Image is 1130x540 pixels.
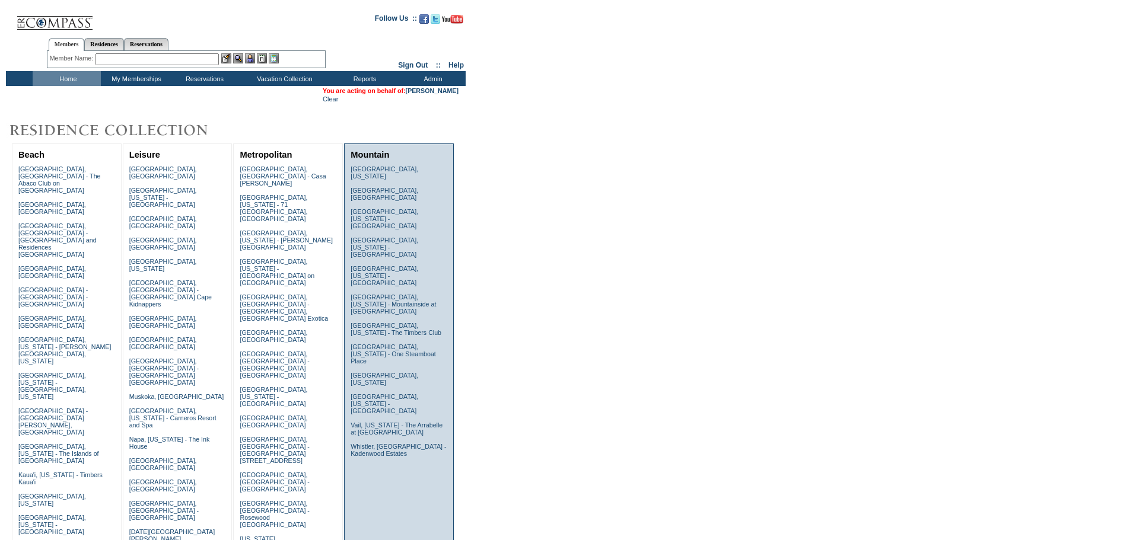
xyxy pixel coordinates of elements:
a: [GEOGRAPHIC_DATA], [US_STATE] [18,493,86,507]
a: [GEOGRAPHIC_DATA], [GEOGRAPHIC_DATA] - [GEOGRAPHIC_DATA] [GEOGRAPHIC_DATA] [240,350,309,379]
img: Compass Home [16,6,93,30]
a: [GEOGRAPHIC_DATA], [GEOGRAPHIC_DATA] - [GEOGRAPHIC_DATA] [129,500,199,521]
a: Residences [84,38,124,50]
a: Leisure [129,150,160,159]
a: [GEOGRAPHIC_DATA] - [GEOGRAPHIC_DATA] - [GEOGRAPHIC_DATA] [18,286,88,308]
span: You are acting on behalf of: [323,87,459,94]
a: Whistler, [GEOGRAPHIC_DATA] - Kadenwood Estates [351,443,446,457]
img: View [233,53,243,63]
a: Become our fan on Facebook [419,18,429,25]
a: [GEOGRAPHIC_DATA] - [GEOGRAPHIC_DATA][PERSON_NAME], [GEOGRAPHIC_DATA] [18,407,88,436]
a: [GEOGRAPHIC_DATA], [US_STATE] - [PERSON_NAME][GEOGRAPHIC_DATA] [240,229,333,251]
img: b_edit.gif [221,53,231,63]
a: [GEOGRAPHIC_DATA], [US_STATE] - [GEOGRAPHIC_DATA] [18,514,86,535]
a: [GEOGRAPHIC_DATA], [GEOGRAPHIC_DATA] [351,187,418,201]
td: My Memberships [101,71,169,86]
a: Napa, [US_STATE] - The Ink House [129,436,210,450]
a: [GEOGRAPHIC_DATA], [US_STATE] [351,165,418,180]
img: Follow us on Twitter [431,14,440,24]
a: [GEOGRAPHIC_DATA], [US_STATE] - One Steamboat Place [351,343,436,365]
a: [GEOGRAPHIC_DATA], [GEOGRAPHIC_DATA] - [GEOGRAPHIC_DATA][STREET_ADDRESS] [240,436,309,464]
a: Members [49,38,85,51]
a: [GEOGRAPHIC_DATA], [US_STATE] - [GEOGRAPHIC_DATA] [240,386,307,407]
img: b_calculator.gif [269,53,279,63]
a: [GEOGRAPHIC_DATA], [GEOGRAPHIC_DATA] - [GEOGRAPHIC_DATA], [GEOGRAPHIC_DATA] Exotica [240,293,328,322]
a: [GEOGRAPHIC_DATA], [GEOGRAPHIC_DATA] [18,265,86,279]
a: [GEOGRAPHIC_DATA], [US_STATE] - [GEOGRAPHIC_DATA] [351,237,418,258]
a: Mountain [351,150,389,159]
a: [GEOGRAPHIC_DATA], [US_STATE] - [GEOGRAPHIC_DATA] on [GEOGRAPHIC_DATA] [240,258,314,286]
a: [GEOGRAPHIC_DATA], [GEOGRAPHIC_DATA] [129,237,197,251]
a: Kaua'i, [US_STATE] - Timbers Kaua'i [18,471,103,485]
a: [GEOGRAPHIC_DATA], [GEOGRAPHIC_DATA] - [GEOGRAPHIC_DATA] and Residences [GEOGRAPHIC_DATA] [18,222,97,258]
a: [GEOGRAPHIC_DATA], [US_STATE] - [GEOGRAPHIC_DATA] [129,187,197,208]
a: [GEOGRAPHIC_DATA], [US_STATE] - [GEOGRAPHIC_DATA] [351,208,418,229]
td: Vacation Collection [237,71,329,86]
img: Impersonate [245,53,255,63]
a: [GEOGRAPHIC_DATA], [US_STATE] - [GEOGRAPHIC_DATA] [351,265,418,286]
img: Subscribe to our YouTube Channel [442,15,463,24]
a: Help [448,61,464,69]
a: Clear [323,95,338,103]
a: [GEOGRAPHIC_DATA], [GEOGRAPHIC_DATA] [240,414,307,429]
a: [GEOGRAPHIC_DATA], [GEOGRAPHIC_DATA] - Rosewood [GEOGRAPHIC_DATA] [240,500,309,528]
a: [GEOGRAPHIC_DATA], [GEOGRAPHIC_DATA] [129,457,197,471]
a: [GEOGRAPHIC_DATA], [GEOGRAPHIC_DATA] - The Abaco Club on [GEOGRAPHIC_DATA] [18,165,101,194]
a: [GEOGRAPHIC_DATA], [GEOGRAPHIC_DATA] - [GEOGRAPHIC_DATA] [240,471,309,493]
td: Reservations [169,71,237,86]
a: [GEOGRAPHIC_DATA], [US_STATE] - [PERSON_NAME][GEOGRAPHIC_DATA], [US_STATE] [18,336,112,365]
a: [GEOGRAPHIC_DATA], [GEOGRAPHIC_DATA] [240,329,307,343]
a: [GEOGRAPHIC_DATA], [GEOGRAPHIC_DATA] - [GEOGRAPHIC_DATA] Cape Kidnappers [129,279,212,308]
a: [GEOGRAPHIC_DATA], [GEOGRAPHIC_DATA] [129,215,197,229]
a: [GEOGRAPHIC_DATA], [GEOGRAPHIC_DATA] - [GEOGRAPHIC_DATA] [GEOGRAPHIC_DATA] [129,357,199,386]
a: [PERSON_NAME] [406,87,459,94]
a: [GEOGRAPHIC_DATA], [US_STATE] [351,372,418,386]
td: Follow Us :: [375,13,417,27]
a: Metropolitan [240,150,292,159]
a: [GEOGRAPHIC_DATA], [GEOGRAPHIC_DATA] [129,165,197,180]
a: Sign Out [398,61,428,69]
td: Home [33,71,101,86]
a: [GEOGRAPHIC_DATA], [GEOGRAPHIC_DATA] [129,478,197,493]
a: [GEOGRAPHIC_DATA], [US_STATE] - [GEOGRAPHIC_DATA], [US_STATE] [18,372,86,400]
a: [GEOGRAPHIC_DATA], [US_STATE] [129,258,197,272]
img: Become our fan on Facebook [419,14,429,24]
div: Member Name: [50,53,96,63]
a: Vail, [US_STATE] - The Arrabelle at [GEOGRAPHIC_DATA] [351,421,443,436]
a: Reservations [124,38,168,50]
a: Subscribe to our YouTube Channel [442,18,463,25]
img: Destinations by Exclusive Resorts [6,119,237,142]
a: [GEOGRAPHIC_DATA], [US_STATE] - The Islands of [GEOGRAPHIC_DATA] [18,443,99,464]
a: [GEOGRAPHIC_DATA], [GEOGRAPHIC_DATA] [129,336,197,350]
a: [GEOGRAPHIC_DATA], [US_STATE] - 71 [GEOGRAPHIC_DATA], [GEOGRAPHIC_DATA] [240,194,307,222]
td: Admin [397,71,466,86]
a: [GEOGRAPHIC_DATA], [US_STATE] - Mountainside at [GEOGRAPHIC_DATA] [351,293,436,315]
img: Reservations [257,53,267,63]
span: :: [436,61,441,69]
a: Beach [18,150,44,159]
a: [GEOGRAPHIC_DATA], [GEOGRAPHIC_DATA] [129,315,197,329]
a: [GEOGRAPHIC_DATA], [GEOGRAPHIC_DATA] - Casa [PERSON_NAME] [240,165,326,187]
a: [GEOGRAPHIC_DATA], [US_STATE] - Carneros Resort and Spa [129,407,217,429]
a: [GEOGRAPHIC_DATA], [GEOGRAPHIC_DATA] [18,315,86,329]
a: Muskoka, [GEOGRAPHIC_DATA] [129,393,224,400]
a: [GEOGRAPHIC_DATA], [US_STATE] - The Timbers Club [351,322,441,336]
a: [GEOGRAPHIC_DATA], [US_STATE] - [GEOGRAPHIC_DATA] [351,393,418,414]
td: Reports [329,71,397,86]
a: Follow us on Twitter [431,18,440,25]
a: [GEOGRAPHIC_DATA], [GEOGRAPHIC_DATA] [18,201,86,215]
